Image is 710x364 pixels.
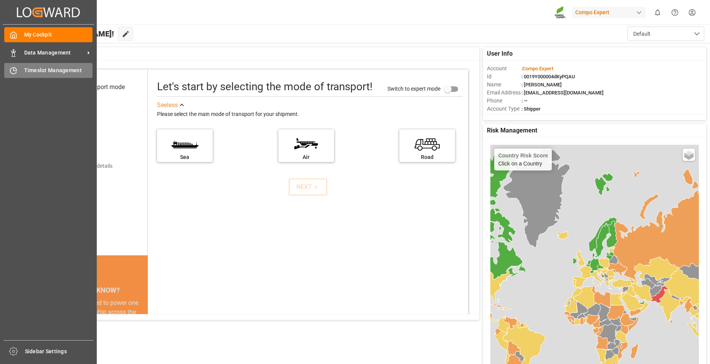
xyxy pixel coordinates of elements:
a: Timeslot Management [4,63,93,78]
button: open menu [627,26,704,41]
div: Compo Expert [572,7,646,18]
div: Click on a Country [498,152,548,167]
span: : [PERSON_NAME] [521,82,562,88]
button: Help Center [666,4,684,21]
span: Risk Management [487,126,537,135]
div: Select transport mode [65,83,125,92]
a: Layers [683,149,695,161]
span: Name [487,81,521,89]
a: My Cockpit [4,27,93,42]
span: Default [633,30,650,38]
span: : [EMAIL_ADDRESS][DOMAIN_NAME] [521,90,604,96]
div: Sea [161,153,209,161]
span: Account [487,65,521,73]
span: Phone [487,97,521,105]
span: User Info [487,49,513,58]
span: Data Management [24,49,85,57]
div: NEXT [296,182,320,192]
span: Account Type [487,105,521,113]
span: Compo Expert [523,66,553,71]
button: next slide / item [137,298,148,363]
span: Sidebar Settings [25,347,94,356]
div: Let's start by selecting the mode of transport! [157,79,372,95]
button: NEXT [289,179,327,195]
span: Email Address [487,89,521,97]
img: Screenshot%202023-09-29%20at%2010.02.21.png_1712312052.png [554,6,567,19]
button: Compo Expert [572,5,649,20]
span: My Cockpit [24,31,93,39]
h4: Country Risk Score [498,152,548,159]
span: : 0019Y000004dKyPQAU [521,74,575,79]
span: Timeslot Management [24,66,93,74]
div: See less [157,101,178,110]
span: Id [487,73,521,81]
div: Air [282,153,330,161]
div: Road [403,153,451,161]
span: Switch to expert mode [387,85,440,91]
span: : Shipper [521,106,541,112]
span: : [521,66,553,71]
div: Please select the main mode of transport for your shipment. [157,110,463,119]
span: : — [521,98,528,104]
button: show 0 new notifications [649,4,666,21]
